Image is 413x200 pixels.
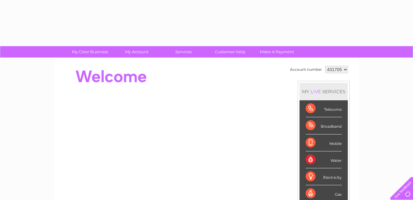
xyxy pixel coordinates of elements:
a: Customer Help [205,46,256,58]
a: My Account [111,46,162,58]
div: MY SERVICES [300,83,348,100]
div: LIVE [309,89,322,94]
a: Make A Payment [252,46,302,58]
div: Mobile [306,134,342,151]
div: Telecoms [306,100,342,117]
div: Water [306,151,342,168]
div: Electricity [306,168,342,185]
a: Services [158,46,209,58]
div: Broadband [306,117,342,134]
td: Account number [288,64,324,75]
a: My Clear Business [65,46,115,58]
